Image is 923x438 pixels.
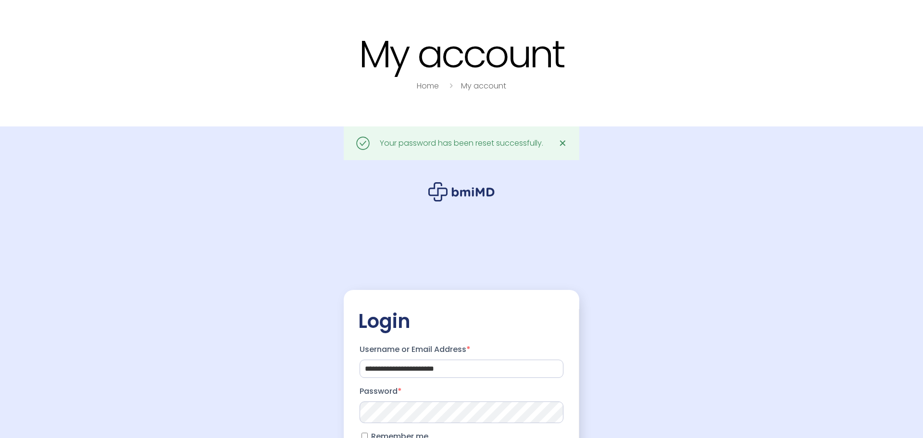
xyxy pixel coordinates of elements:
h2: Login [358,309,565,333]
a: My account [461,80,506,91]
i: breadcrumbs separator [446,80,456,91]
label: Password [360,384,563,399]
h1: My account [159,34,764,75]
label: Username or Email Address [360,342,563,357]
a: ✕ [553,134,572,153]
span: ✕ [559,137,567,150]
div: Your password has been reset successfully. [380,137,543,150]
a: Home [417,80,439,91]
